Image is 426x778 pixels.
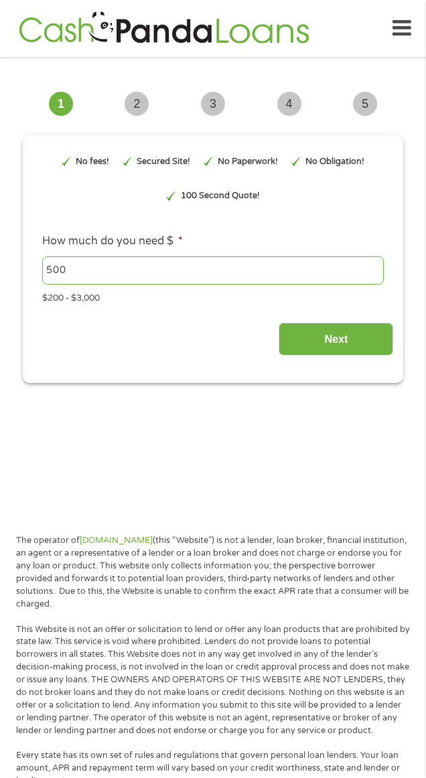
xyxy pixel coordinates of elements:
span: 4 [277,92,301,116]
span: 5 [353,92,377,116]
div: $200 - $3,000 [42,287,384,305]
p: The operator of (this “Website”) is not a lender, loan broker, financial institution, an agent or... [16,534,410,610]
p: No Paperwork! [218,155,278,168]
img: GetLoanNow Logo [15,9,313,48]
span: 2 [125,92,149,116]
a: [DOMAIN_NAME] [80,535,153,546]
span: 1 [49,92,73,116]
p: 100 Second Quote! [181,189,260,202]
p: This Website is not an offer or solicitation to lend or offer any loan products that are prohibit... [16,623,410,737]
p: Secured Site! [137,155,190,168]
label: How much do you need $ [42,234,183,248]
p: No Obligation! [305,155,364,168]
span: 3 [201,92,225,116]
input: Next [279,323,393,356]
p: No fees! [76,155,109,168]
